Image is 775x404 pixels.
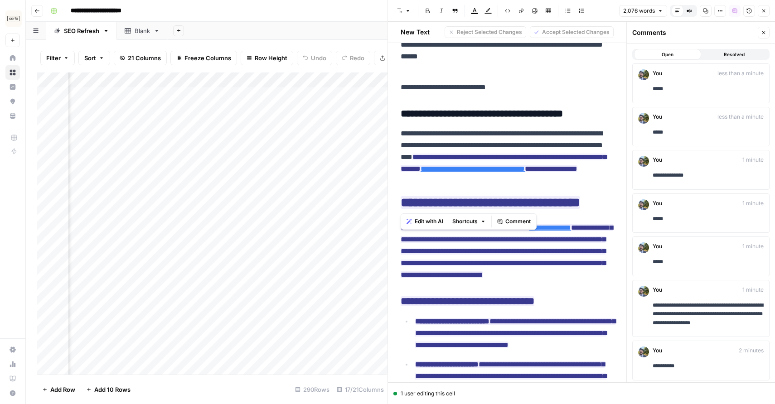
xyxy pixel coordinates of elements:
div: 17/21 Columns [333,382,387,397]
span: 1 minute [742,199,764,207]
span: 1 minute [742,286,764,294]
span: less than a minute [717,113,764,121]
button: Row Height [241,51,293,65]
span: Undo [311,53,326,63]
a: Blank [117,22,168,40]
span: Accept Selected Changes [542,28,610,36]
div: You [653,199,764,207]
div: 1 user editing this cell [393,390,770,398]
span: Filter [46,53,61,63]
button: 2,076 words [619,5,667,17]
span: Reject Selected Changes [457,28,522,36]
img: 5gmal12a4h6pmgtf80cvs7hedidr [638,156,649,167]
span: 2,076 words [623,7,655,15]
span: Shortcuts [452,217,478,226]
img: 5gmal12a4h6pmgtf80cvs7hedidr [638,286,649,297]
img: 5gmal12a4h6pmgtf80cvs7hedidr [638,242,649,253]
span: Sort [84,53,96,63]
button: Edit with AI [403,216,447,227]
div: You [653,69,764,77]
button: Resolved [701,49,768,60]
span: Redo [350,53,364,63]
button: Redo [336,51,370,65]
img: 5gmal12a4h6pmgtf80cvs7hedidr [638,113,649,124]
img: 5gmal12a4h6pmgtf80cvs7hedidr [638,346,649,357]
div: You [653,346,764,355]
div: You [653,113,764,121]
a: Home [5,51,20,65]
img: Carta Logo [5,10,22,27]
span: Resolved [724,51,745,58]
span: Freeze Columns [184,53,231,63]
span: Add 10 Rows [94,385,131,394]
a: Usage [5,357,20,371]
a: Settings [5,342,20,357]
span: Row Height [255,53,287,63]
button: Help + Support [5,386,20,400]
button: Freeze Columns [170,51,237,65]
span: 1 minute [742,242,764,250]
button: Workspace: Carta [5,7,20,30]
span: 1 minute [742,156,764,164]
button: Shortcuts [449,216,489,227]
button: Accept Selected Changes [530,26,614,38]
a: Learning Hub [5,371,20,386]
span: 2 minutes [739,346,764,355]
div: You [653,156,764,164]
a: Browse [5,65,20,80]
a: Opportunities [5,94,20,109]
img: 5gmal12a4h6pmgtf80cvs7hedidr [638,69,649,80]
div: You [653,242,764,250]
span: less than a minute [717,69,764,77]
button: Sort [78,51,110,65]
button: Comment [494,216,534,227]
div: SEO Refresh [64,26,99,35]
button: Add 10 Rows [81,382,136,397]
div: 290 Rows [291,382,333,397]
span: Open [662,51,673,58]
span: 21 Columns [128,53,161,63]
h2: New Text [401,28,430,37]
a: Insights [5,80,20,94]
button: Add Row [37,382,81,397]
button: Youless than a minute***** [632,107,770,147]
a: SEO Refresh [46,22,117,40]
span: Add Row [50,385,75,394]
button: Youless than a minute***** [632,63,770,103]
div: Comments [632,28,755,37]
button: Reject Selected Changes [445,26,526,38]
div: Blank [135,26,150,35]
img: 5gmal12a4h6pmgtf80cvs7hedidr [638,199,649,210]
div: You [653,286,764,294]
button: Undo [297,51,332,65]
button: Filter [40,51,75,65]
a: Your Data [5,109,20,123]
button: 21 Columns [114,51,167,65]
span: Edit with AI [415,217,443,226]
span: Comment [505,217,531,226]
